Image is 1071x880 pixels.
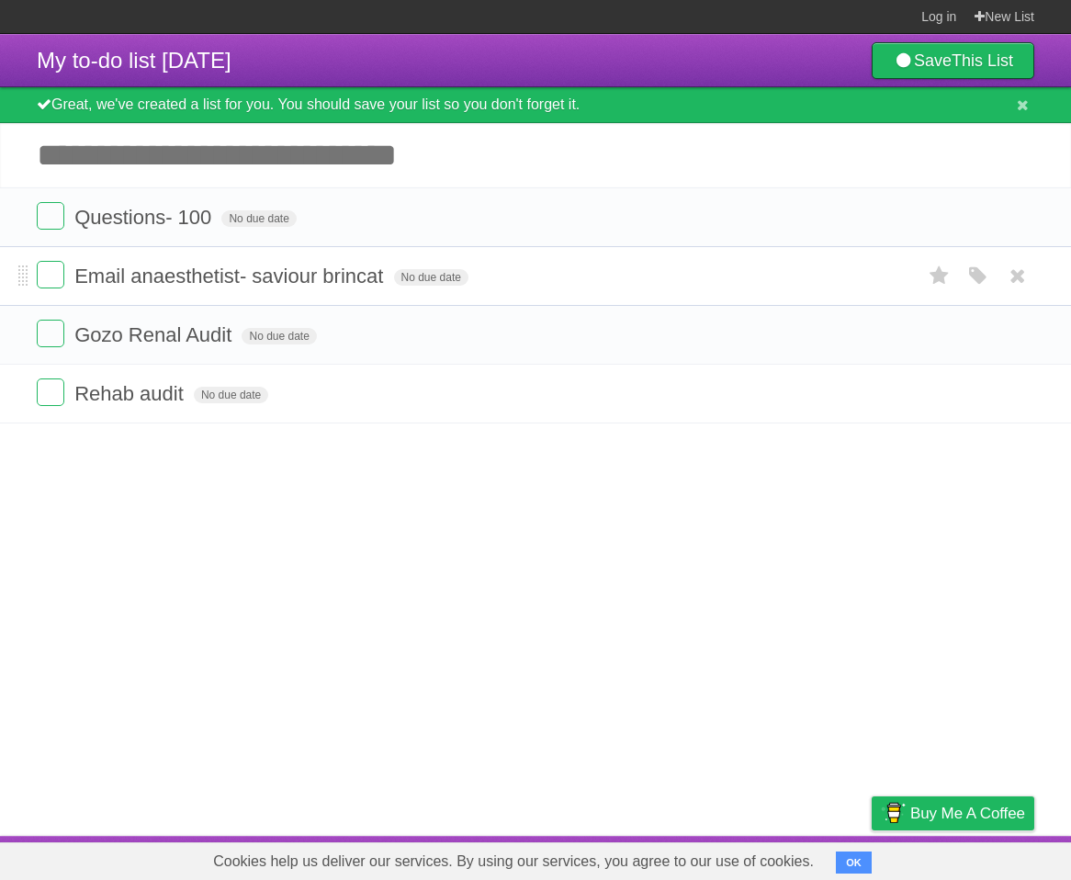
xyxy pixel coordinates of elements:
img: Buy me a coffee [881,797,906,829]
span: No due date [221,210,296,227]
a: Terms [785,841,826,875]
a: Suggest a feature [919,841,1034,875]
label: Done [37,202,64,230]
label: Done [37,378,64,406]
a: Privacy [848,841,896,875]
label: Done [37,320,64,347]
label: Done [37,261,64,288]
label: Star task [922,261,957,291]
button: OK [836,852,872,874]
b: This List [952,51,1013,70]
span: No due date [242,328,316,344]
a: SaveThis List [872,42,1034,79]
a: Buy me a coffee [872,796,1034,830]
span: Rehab audit [74,382,188,405]
span: Cookies help us deliver our services. By using our services, you agree to our use of cookies. [195,843,832,880]
span: Gozo Renal Audit [74,323,236,346]
span: Email anaesthetist- saviour brincat [74,265,388,288]
span: Questions- 100 [74,206,216,229]
a: Developers [688,841,762,875]
span: Buy me a coffee [910,797,1025,829]
span: No due date [394,269,468,286]
span: No due date [194,387,268,403]
a: About [627,841,666,875]
span: My to-do list [DATE] [37,48,231,73]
